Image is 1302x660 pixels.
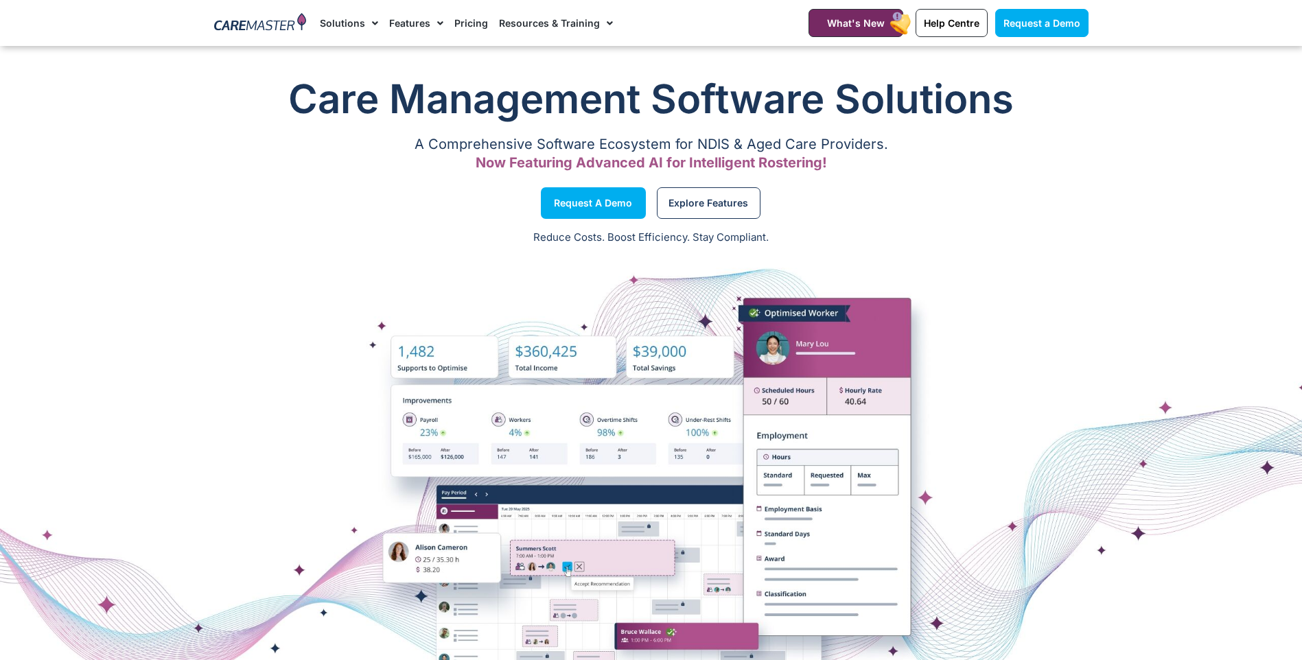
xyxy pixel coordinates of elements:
span: Request a Demo [1003,17,1080,29]
p: Reduce Costs. Boost Efficiency. Stay Compliant. [8,230,1294,246]
a: Request a Demo [541,187,646,219]
a: Request a Demo [995,9,1089,37]
span: Help Centre [924,17,979,29]
img: CareMaster Logo [214,13,307,34]
span: What's New [827,17,885,29]
a: Help Centre [916,9,988,37]
h1: Care Management Software Solutions [214,71,1089,126]
p: A Comprehensive Software Ecosystem for NDIS & Aged Care Providers. [214,140,1089,149]
span: Now Featuring Advanced AI for Intelligent Rostering! [476,154,827,171]
span: Explore Features [669,200,748,207]
span: Request a Demo [554,200,632,207]
a: What's New [809,9,903,37]
a: Explore Features [657,187,760,219]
